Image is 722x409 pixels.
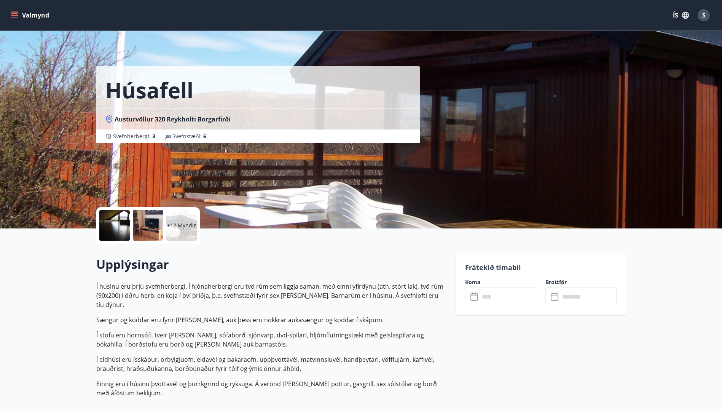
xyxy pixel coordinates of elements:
[702,11,706,19] span: S
[465,278,536,286] label: Koma
[96,331,446,349] p: Í stofu eru hornsófi, tveir [PERSON_NAME], sófaborð, sjónvarp, dvd-spilari, hljómflutningstæki me...
[172,133,206,140] span: Svefnstæði :
[465,262,617,272] p: Frátekið tímabil
[545,278,617,286] label: Brottför
[96,315,446,324] p: Sængur og koddar eru fyrir [PERSON_NAME], auk þess eru nokkrar aukasængur og koddar í skápum.
[203,133,206,140] span: 6
[96,256,446,273] h2: Upplýsingar
[105,75,193,104] h1: Húsafell
[669,8,693,22] button: ÍS
[96,355,446,373] p: Í eldhúsi eru ísskápur, örbylgjuofn, eldavél og bakaraofn, uppþvottavél, matvinnsluvél, handþeyta...
[167,222,196,229] p: +12 Myndir
[96,282,446,309] p: Í húsinu eru þrjú svefnherbergi. Í hjónaherbergi eru tvö rúm sem liggja saman, með einni yfirdýnu...
[96,379,446,398] p: Einnig eru í húsinu þvottavél og þurrkgrind og ryksuga. Á verönd [PERSON_NAME] pottur, gasgrill, ...
[695,6,713,24] button: S
[113,133,155,140] span: Svefnherbergi :
[115,115,231,123] span: Austurvöllur 320 Reykholti Borgarfirði
[152,133,155,140] span: 3
[9,8,52,22] button: menu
